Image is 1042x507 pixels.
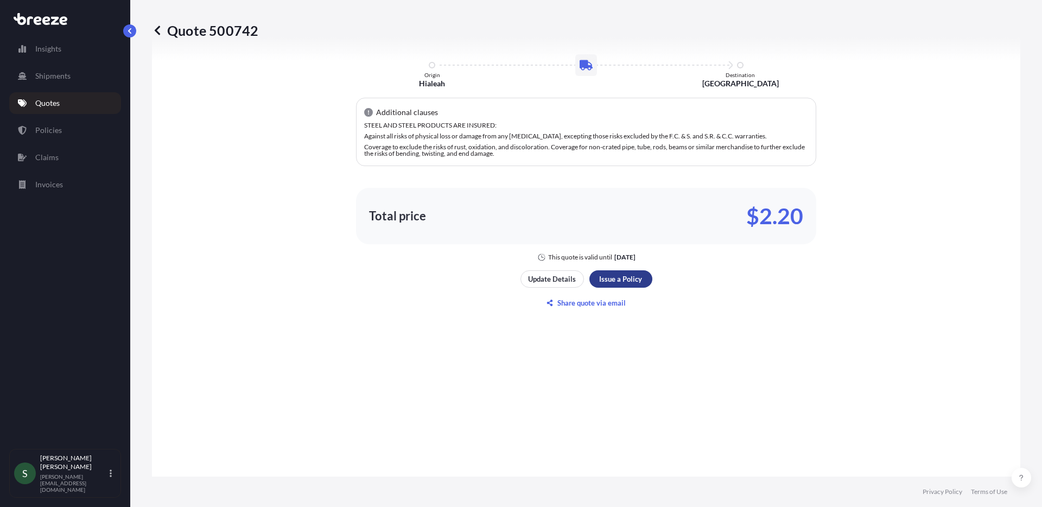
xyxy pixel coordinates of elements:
[9,65,121,87] a: Shipments
[9,174,121,195] a: Invoices
[35,125,62,136] p: Policies
[152,22,258,39] p: Quote 500742
[520,294,652,312] button: Share quote via email
[9,119,121,141] a: Policies
[364,122,808,129] p: STEEL AND STEEL PRODUCTS ARE INSURED:
[364,133,808,140] p: Against all risks of physical loss or damage from any [MEDICAL_DATA], excepting those risks exclu...
[35,179,63,190] p: Invoices
[364,144,808,157] p: Coverage to exclude the risks of rust, oxidation, and discoloration. Coverage for non-crated pipe...
[9,147,121,168] a: Claims
[376,107,438,118] p: Additional clauses
[923,487,962,496] a: Privacy Policy
[520,270,584,288] button: Update Details
[702,78,779,89] p: [GEOGRAPHIC_DATA]
[557,297,626,308] p: Share quote via email
[746,207,803,225] p: $2.20
[35,98,60,109] p: Quotes
[369,211,426,221] p: Total price
[424,72,440,78] p: Origin
[419,78,445,89] p: Hialeah
[9,92,121,114] a: Quotes
[35,152,59,163] p: Claims
[9,38,121,60] a: Insights
[589,270,652,288] button: Issue a Policy
[599,274,642,284] p: Issue a Policy
[35,43,61,54] p: Insights
[726,72,755,78] p: Destination
[40,473,107,493] p: [PERSON_NAME][EMAIL_ADDRESS][DOMAIN_NAME]
[528,274,576,284] p: Update Details
[35,71,71,81] p: Shipments
[40,454,107,471] p: [PERSON_NAME] [PERSON_NAME]
[971,487,1007,496] a: Terms of Use
[548,253,612,262] p: This quote is valid until
[614,253,636,262] p: [DATE]
[22,468,28,479] span: S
